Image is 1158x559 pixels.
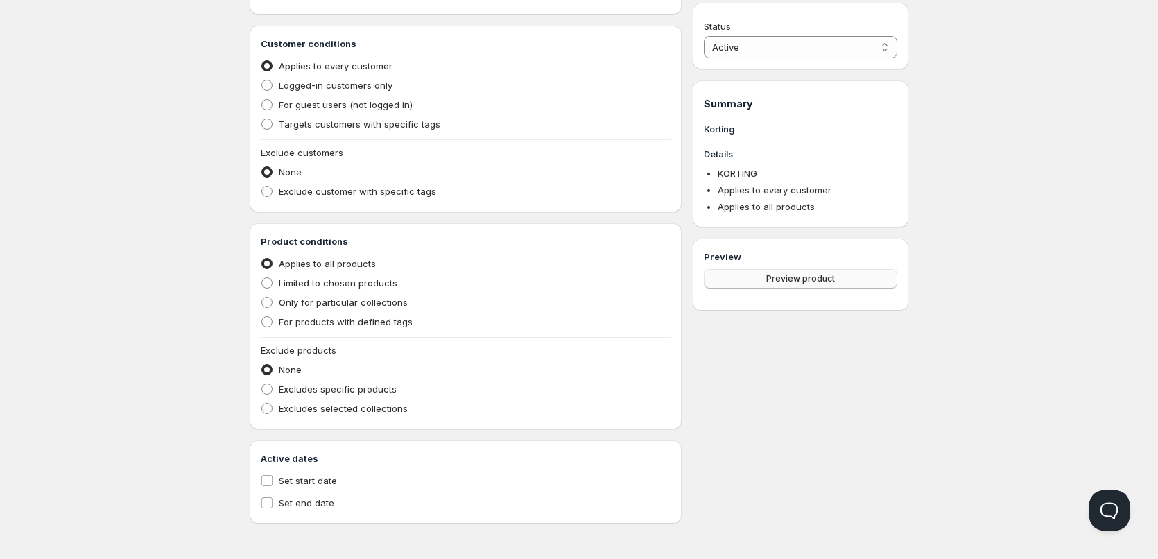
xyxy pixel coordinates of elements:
span: Applies to all products [718,201,815,212]
span: Applies to every customer [718,184,831,196]
button: Preview product [704,269,897,289]
span: Applies to all products [279,258,376,269]
span: None [279,364,302,375]
span: Exclude customer with specific tags [279,186,436,197]
span: Preview product [766,273,835,284]
span: Status [704,21,731,32]
h3: Customer conditions [261,37,671,51]
h3: Preview [704,250,897,264]
span: Exclude customers [261,147,343,158]
span: Set end date [279,497,334,508]
span: Exclude products [261,345,336,356]
h3: Active dates [261,452,671,465]
span: Excludes specific products [279,384,397,395]
span: Limited to chosen products [279,277,397,289]
span: Targets customers with specific tags [279,119,440,130]
span: For products with defined tags [279,316,413,327]
iframe: Help Scout Beacon - Open [1089,490,1130,531]
span: None [279,166,302,178]
h3: Details [704,147,897,161]
span: For guest users (not logged in) [279,99,413,110]
span: Set start date [279,475,337,486]
h3: Product conditions [261,234,671,248]
span: Logged-in customers only [279,80,392,91]
span: Excludes selected collections [279,403,408,414]
h1: Summary [704,97,897,111]
h3: Korting [704,122,897,136]
span: Only for particular collections [279,297,408,308]
span: KORTING [718,168,757,179]
span: Applies to every customer [279,60,392,71]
